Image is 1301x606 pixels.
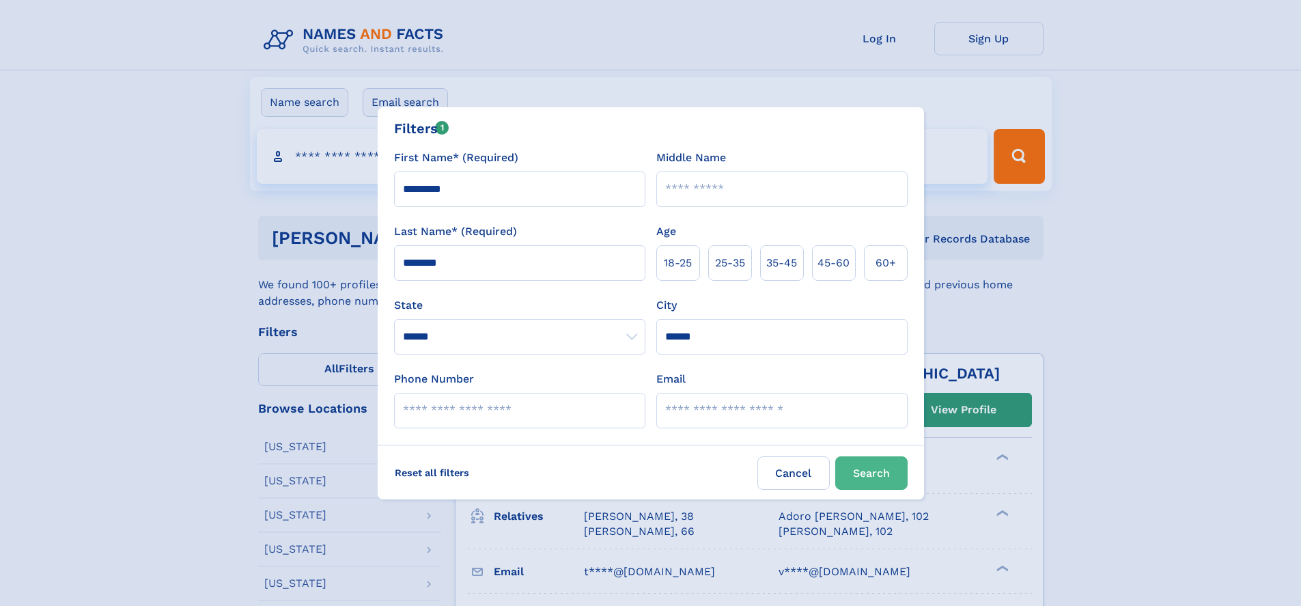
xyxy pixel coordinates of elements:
[817,255,850,271] span: 45‑60
[656,297,677,314] label: City
[656,150,726,166] label: Middle Name
[757,456,830,490] label: Cancel
[715,255,745,271] span: 25‑35
[656,371,686,387] label: Email
[394,371,474,387] label: Phone Number
[394,118,449,139] div: Filters
[664,255,692,271] span: 18‑25
[656,223,676,240] label: Age
[394,150,518,166] label: First Name* (Required)
[835,456,908,490] button: Search
[876,255,896,271] span: 60+
[394,297,645,314] label: State
[766,255,797,271] span: 35‑45
[386,456,478,489] label: Reset all filters
[394,223,517,240] label: Last Name* (Required)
